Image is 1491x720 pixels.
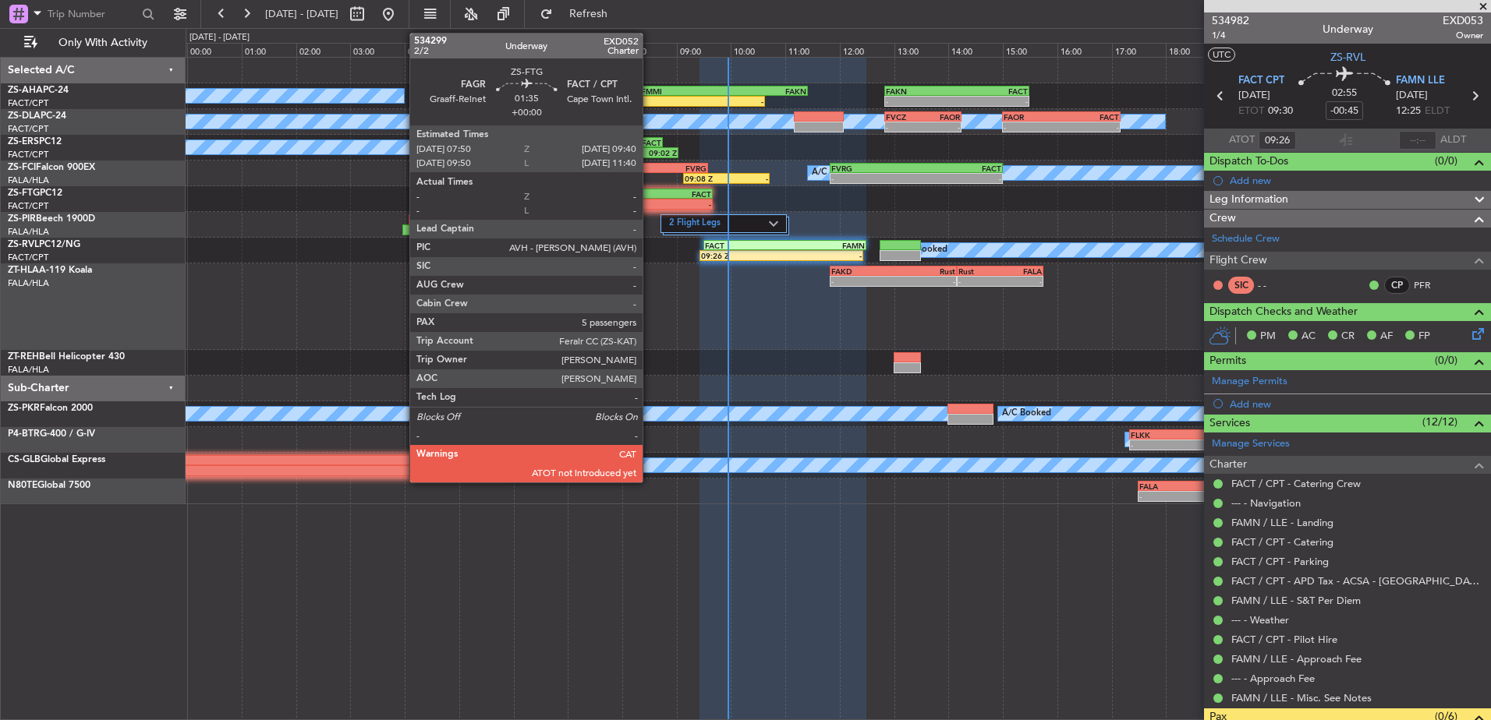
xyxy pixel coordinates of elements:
[886,86,957,96] div: FAKN
[1231,516,1333,529] a: FAMN / LLE - Landing
[1341,329,1355,344] span: CR
[1186,430,1241,439] div: FALA
[1209,456,1247,474] span: Charter
[601,268,615,282] img: gray-close.svg
[677,43,731,57] div: 09:00
[1384,277,1410,294] div: CP
[831,174,916,183] div: -
[1231,672,1315,685] a: --- - Approach Fee
[540,225,600,235] div: 07:37 Z
[1230,397,1483,411] div: Add new
[923,122,961,132] div: -
[1258,278,1293,292] div: - -
[1061,122,1119,132] div: -
[831,277,894,286] div: -
[41,37,165,48] span: Only With Activity
[8,214,36,224] span: ZS-PIR
[189,31,250,44] div: [DATE] - [DATE]
[497,297,534,306] div: Rust
[1000,266,1041,276] div: FALA
[459,43,514,57] div: 05:00
[1212,436,1290,452] a: Manage Services
[460,297,498,306] div: FALA
[1425,104,1450,119] span: ELDT
[701,251,781,260] div: 09:26 Z
[1396,104,1421,119] span: 12:25
[769,221,778,227] img: arrow-gray.svg
[894,266,956,276] div: Rust
[1131,430,1186,439] div: FLKK
[8,189,62,198] a: ZS-FTGPC12
[8,352,125,362] a: ZT-REHBell Helicopter 430
[614,189,662,199] div: FAGR
[1238,104,1264,119] span: ETOT
[1435,352,1457,369] span: (0/0)
[544,215,602,224] div: FAPE
[886,122,923,132] div: -
[8,137,39,146] span: ZS-ERS
[1212,231,1280,247] a: Schedule Crew
[599,97,682,106] div: 07:33 Z
[8,200,48,212] a: FACT/CPT
[8,455,41,464] span: CS-GLB
[8,455,105,464] a: CS-GLBGlobal Express
[1231,691,1372,704] a: FAMN / LLE - Misc. See Notes
[641,86,724,96] div: FMMI
[8,481,37,490] span: N80TE
[898,238,947,262] div: A/C Booked
[785,43,840,57] div: 11:00
[1139,492,1401,501] div: -
[249,456,504,465] div: FAKN
[1209,191,1288,209] span: Leg Information
[1228,277,1254,294] div: SIC
[8,175,49,186] a: FALA/HLA
[1209,210,1236,228] span: Crew
[685,174,726,183] div: 09:08 Z
[497,306,534,316] div: 06:25 Z
[496,326,561,335] div: Rust
[1230,174,1483,187] div: Add new
[560,148,618,157] div: 06:50 Z
[1268,104,1293,119] span: 09:30
[1231,535,1333,549] a: FACT / CPT - Catering
[8,240,80,249] a: ZS-RVLPC12/NG
[663,199,711,209] div: -
[8,364,49,376] a: FALA/HLA
[1208,48,1235,62] button: UTC
[8,86,43,95] span: ZS-AHA
[1323,21,1373,37] div: Underway
[1231,574,1483,588] a: FACT / CPT - APD Tax - ACSA - [GEOGRAPHIC_DATA] International FACT / CPT
[1209,415,1250,432] span: Services
[1002,402,1051,425] div: A/C Booked
[8,111,66,121] a: ZS-DLAPC-24
[681,97,763,106] div: -
[249,466,504,475] div: -
[8,429,40,439] span: P4-BTR
[8,277,49,289] a: FALA/HLA
[1186,440,1241,450] div: -
[8,163,36,172] span: ZS-FCI
[957,86,1028,96] div: FACT
[561,326,625,335] div: FAKD
[1414,278,1449,292] a: PFR
[705,241,785,250] div: FACT
[923,112,961,122] div: FAOR
[886,112,923,122] div: FVCZ
[561,335,625,344] div: 08:05 Z
[831,266,894,276] div: FAKD
[1000,277,1041,286] div: -
[1212,29,1249,42] span: 1/4
[1440,132,1466,148] span: ALDT
[1302,329,1316,344] span: AC
[1057,43,1112,57] div: 16:00
[8,404,40,413] span: ZS-PKR
[8,189,40,198] span: ZS-FTG
[958,277,1000,286] div: -
[1004,112,1061,122] div: FAOR
[460,306,498,316] div: 05:00 Z
[614,199,662,209] div: -
[1139,482,1401,491] div: FALA
[1330,49,1365,65] span: ZS-RVL
[568,43,622,57] div: 07:00
[1231,555,1329,568] a: FACT / CPT - Parking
